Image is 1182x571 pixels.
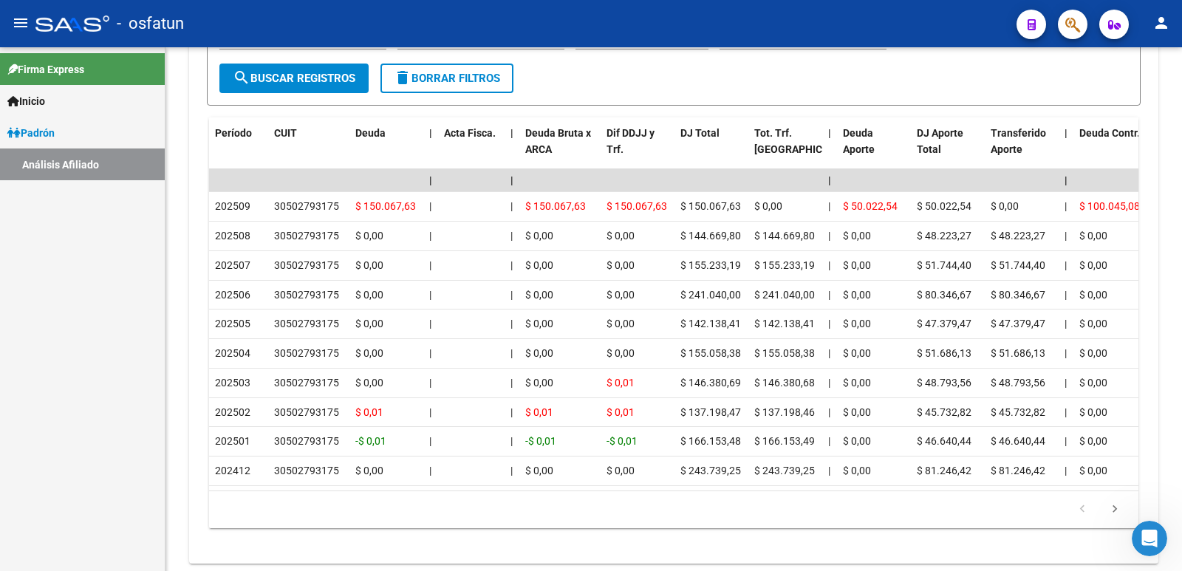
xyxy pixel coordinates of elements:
span: $ 0,01 [607,406,635,418]
span: $ 0,00 [1079,435,1107,447]
span: DJ Aporte Total [917,127,963,156]
span: $ 0,00 [1079,406,1107,418]
span: 202508 [215,230,250,242]
span: | [1065,259,1067,271]
span: | [510,127,513,139]
datatable-header-cell: DJ Aporte Total [911,117,985,182]
span: | [510,259,513,271]
span: $ 80.346,67 [991,289,1045,301]
a: go to previous page [1068,502,1096,518]
span: $ 48.793,56 [991,377,1045,389]
span: Deuda Bruta x ARCA [525,127,591,156]
datatable-header-cell: | [505,117,519,182]
div: 30502793175 [274,375,339,392]
datatable-header-cell: CUIT [268,117,349,182]
span: $ 45.732,82 [917,406,971,418]
span: $ 0,00 [525,259,553,271]
span: | [429,174,432,186]
span: $ 0,00 [843,406,871,418]
span: Deuda Contr. [1079,127,1140,139]
span: | [828,406,830,418]
span: 202503 [215,377,250,389]
span: $ 0,00 [355,347,383,359]
span: $ 150.067,63 [355,200,416,212]
span: $ 0,00 [1079,318,1107,329]
span: $ 0,00 [355,230,383,242]
span: $ 0,00 [843,318,871,329]
span: $ 0,01 [525,406,553,418]
span: | [828,200,830,212]
span: $ 155.233,19 [754,259,815,271]
span: $ 146.380,69 [680,377,741,389]
span: $ 146.380,68 [754,377,815,389]
button: Buscar Registros [219,64,369,93]
span: CUIT [274,127,297,139]
span: | [510,435,513,447]
span: $ 144.669,80 [680,230,741,242]
span: $ 48.223,27 [917,230,971,242]
span: $ 0,00 [607,465,635,476]
span: | [510,347,513,359]
span: $ 155.233,19 [680,259,741,271]
span: | [828,435,830,447]
div: 30502793175 [274,345,339,362]
span: $ 50.022,54 [843,200,898,212]
span: $ 0,00 [1079,347,1107,359]
span: $ 0,00 [1079,377,1107,389]
datatable-header-cell: Deuda Aporte [837,117,911,182]
datatable-header-cell: Acta Fisca. [438,117,505,182]
span: $ 51.686,13 [917,347,971,359]
span: -$ 0,01 [355,435,386,447]
span: Padrón [7,125,55,141]
span: $ 241.040,00 [680,289,741,301]
span: | [429,435,431,447]
span: $ 166.153,48 [680,435,741,447]
span: 202501 [215,435,250,447]
span: | [429,200,431,212]
span: Transferido Aporte [991,127,1046,156]
span: $ 81.246,42 [917,465,971,476]
span: $ 142.138,41 [754,318,815,329]
div: 30502793175 [274,228,339,245]
span: $ 51.686,13 [991,347,1045,359]
span: $ 166.153,49 [754,435,815,447]
span: | [1065,465,1067,476]
span: $ 241.040,00 [754,289,815,301]
span: | [828,127,831,139]
span: | [828,259,830,271]
span: $ 51.744,40 [991,259,1045,271]
span: $ 0,00 [607,259,635,271]
div: 30502793175 [274,433,339,450]
span: | [1065,347,1067,359]
span: $ 150.067,63 [680,200,741,212]
span: Buscar Registros [233,72,355,85]
span: | [828,318,830,329]
div: 30502793175 [274,287,339,304]
span: 202412 [215,465,250,476]
datatable-header-cell: | [822,117,837,182]
span: $ 0,00 [525,318,553,329]
span: | [1065,377,1067,389]
span: $ 0,00 [754,200,782,212]
span: | [828,347,830,359]
span: 202509 [215,200,250,212]
span: Inicio [7,93,45,109]
span: | [510,230,513,242]
span: | [828,230,830,242]
span: $ 0,00 [843,259,871,271]
span: | [510,174,513,186]
span: $ 0,00 [525,230,553,242]
mat-icon: menu [12,14,30,32]
span: $ 0,00 [525,377,553,389]
span: | [828,377,830,389]
span: -$ 0,01 [525,435,556,447]
span: $ 137.198,47 [680,406,741,418]
a: go to next page [1101,502,1129,518]
span: 202507 [215,259,250,271]
span: Deuda Aporte [843,127,875,156]
span: $ 0,00 [1079,289,1107,301]
span: | [828,289,830,301]
span: -$ 0,01 [607,435,638,447]
div: 30502793175 [274,462,339,479]
div: 30502793175 [274,257,339,274]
